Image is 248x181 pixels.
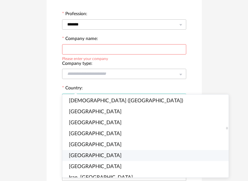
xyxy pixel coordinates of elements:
span: [GEOGRAPHIC_DATA] [69,131,122,136]
span: [GEOGRAPHIC_DATA] [69,109,122,114]
div: Please enter your company [62,55,108,61]
span: [GEOGRAPHIC_DATA] [69,120,122,125]
span: [GEOGRAPHIC_DATA] [69,164,122,169]
span: [GEOGRAPHIC_DATA] [69,153,122,158]
label: Company name: [62,36,98,42]
span: [DEMOGRAPHIC_DATA] ([GEOGRAPHIC_DATA]) [69,98,183,103]
label: Profession: [62,12,87,17]
span: [GEOGRAPHIC_DATA] [69,142,122,147]
label: Country: [62,86,83,92]
label: Company type: [62,61,92,67]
